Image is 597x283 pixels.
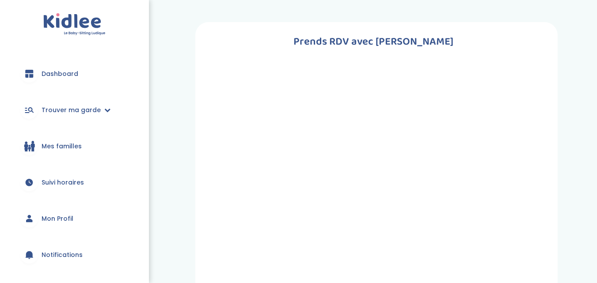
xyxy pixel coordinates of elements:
span: Suivi horaires [42,178,84,187]
span: Dashboard [42,69,78,79]
span: Trouver ma garde [42,106,101,115]
a: Suivi horaires [13,166,136,198]
a: Mes familles [13,130,136,162]
img: logo.svg [43,13,106,36]
h1: Prends RDV avec [PERSON_NAME] [209,33,538,50]
span: Mon Profil [42,214,73,223]
a: Trouver ma garde [13,94,136,126]
span: Notifications [42,250,83,260]
span: Mes familles [42,142,82,151]
a: Dashboard [13,58,136,90]
a: Mon Profil [13,203,136,234]
a: Notifications [13,239,136,271]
